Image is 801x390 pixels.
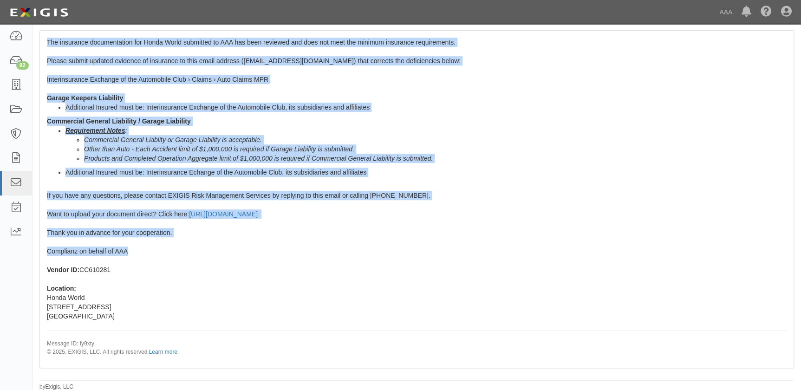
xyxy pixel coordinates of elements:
strong: Garage Keepers Liability [47,94,123,102]
li: Additional Insured must be: Interinsurance Exchange of the Automobile Club, its subsidiaries and ... [65,103,787,112]
a: Exigis, LLC [46,383,73,390]
b: Location: [47,285,76,292]
li: Products and Completed Operation Aggregate limit of $1,000,000 is required if Commercial General ... [84,154,787,163]
b: Vendor ID: [47,266,79,273]
p: Message ID: fy9xty © 2025, EXIGIS, LLC. All rights reserved. [47,340,787,356]
li: Other than Auto - Each Accident limit of $1,000,000 is required if Garage Liability is submitted. [84,144,787,154]
i: Help Center - Complianz [761,6,772,18]
div: 92 [16,61,29,70]
a: [URL][DOMAIN_NAME] [189,210,258,218]
a: Learn more. [149,349,179,355]
strong: Commercial General Liability / Garage Liability [47,117,191,125]
li: Commercial General Liablity or Garage Liability is acceptable. [84,135,787,144]
li: : [65,126,787,163]
u: Requirement Notes [65,127,125,134]
span: The insurance documentation for Honda World submitted to AAA has been reviewed and does not meet ... [47,39,787,356]
a: AAA [715,3,737,21]
li: Additional Insured must be: Interinsurance Echange of the Automobile Club, its subsidiaries and a... [65,168,787,177]
img: logo-5460c22ac91f19d4615b14bd174203de0afe785f0fc80cf4dbbc73dc1793850b.png [7,4,71,21]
